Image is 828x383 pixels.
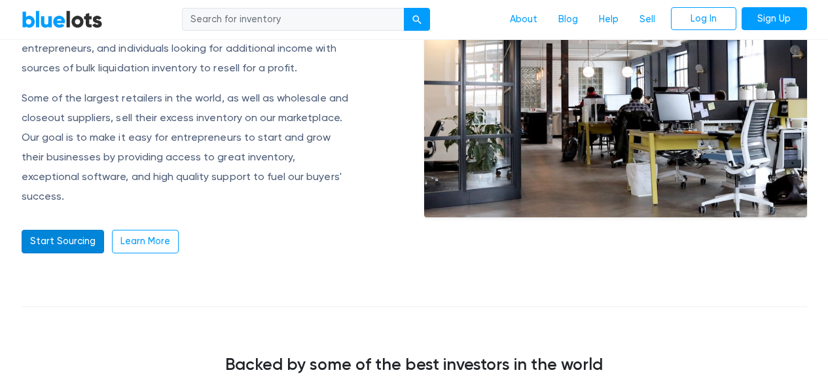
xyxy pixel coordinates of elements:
a: Start Sourcing [22,230,104,253]
p: BlueLots is a B2B marketplace that connects small businesses, entrepreneurs, and individuals look... [22,19,352,78]
input: Search for inventory [182,8,405,31]
a: BlueLots [22,10,103,29]
a: Help [588,7,629,32]
a: Blog [548,7,588,32]
a: Sell [629,7,666,32]
p: Some of the largest retailers in the world, as well as wholesale and closeout suppliers, sell the... [22,88,352,206]
a: About [499,7,548,32]
a: Log In [671,7,736,31]
a: Sign Up [742,7,807,31]
a: Learn More [112,230,179,253]
h3: Backed by some of the best investors in the world [22,354,807,374]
